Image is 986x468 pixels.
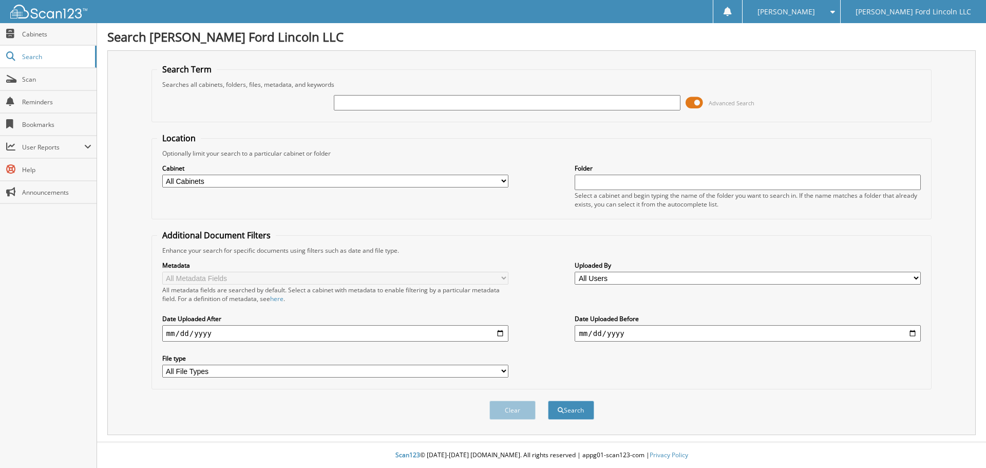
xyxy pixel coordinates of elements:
label: Date Uploaded Before [575,314,921,323]
span: Cabinets [22,30,91,39]
span: Help [22,165,91,174]
a: here [270,294,283,303]
label: Cabinet [162,164,508,173]
input: start [162,325,508,342]
div: Enhance your search for specific documents using filters such as date and file type. [157,246,926,255]
span: Scan [22,75,91,84]
span: Advanced Search [709,99,754,107]
img: scan123-logo-white.svg [10,5,87,18]
h1: Search [PERSON_NAME] Ford Lincoln LLC [107,28,976,45]
legend: Location [157,133,201,144]
span: User Reports [22,143,84,152]
legend: Search Term [157,64,217,75]
span: [PERSON_NAME] [757,9,815,15]
button: Clear [489,401,536,420]
button: Search [548,401,594,420]
span: Reminders [22,98,91,106]
div: Searches all cabinets, folders, files, metadata, and keywords [157,80,926,89]
div: Select a cabinet and begin typing the name of the folder you want to search in. If the name match... [575,191,921,209]
label: Date Uploaded After [162,314,508,323]
a: Privacy Policy [650,451,688,459]
label: Metadata [162,261,508,270]
span: [PERSON_NAME] Ford Lincoln LLC [856,9,971,15]
span: Search [22,52,90,61]
input: end [575,325,921,342]
label: Folder [575,164,921,173]
div: © [DATE]-[DATE] [DOMAIN_NAME]. All rights reserved | appg01-scan123-com | [97,443,986,468]
span: Announcements [22,188,91,197]
span: Bookmarks [22,120,91,129]
legend: Additional Document Filters [157,230,276,241]
div: All metadata fields are searched by default. Select a cabinet with metadata to enable filtering b... [162,286,508,303]
label: File type [162,354,508,363]
div: Optionally limit your search to a particular cabinet or folder [157,149,926,158]
label: Uploaded By [575,261,921,270]
span: Scan123 [395,451,420,459]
